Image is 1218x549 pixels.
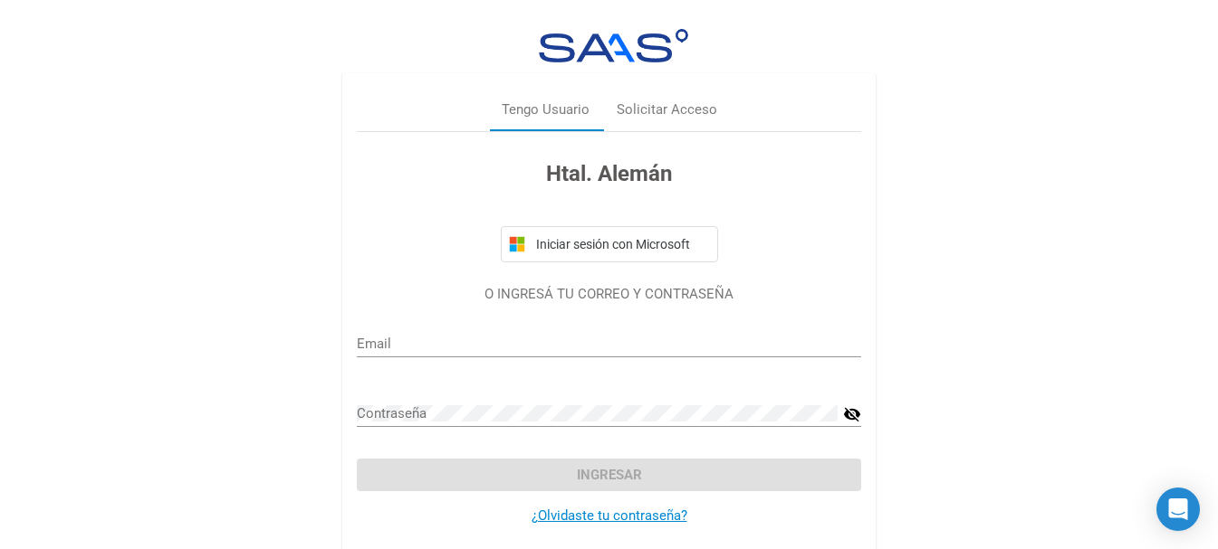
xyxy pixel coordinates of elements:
[532,507,687,524] a: ¿Olvidaste tu contraseña?
[843,403,861,425] mat-icon: visibility_off
[501,226,718,262] button: Iniciar sesión con Microsoft
[617,99,717,120] div: Solicitar Acceso
[357,284,861,305] p: O INGRESÁ TU CORREO Y CONTRASEÑA
[357,157,861,190] h3: Htal. Alemán
[1156,487,1200,531] div: Open Intercom Messenger
[502,99,590,120] div: Tengo Usuario
[577,467,642,483] span: Ingresar
[532,237,710,251] span: Iniciar sesión con Microsoft
[357,459,861,491] button: Ingresar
